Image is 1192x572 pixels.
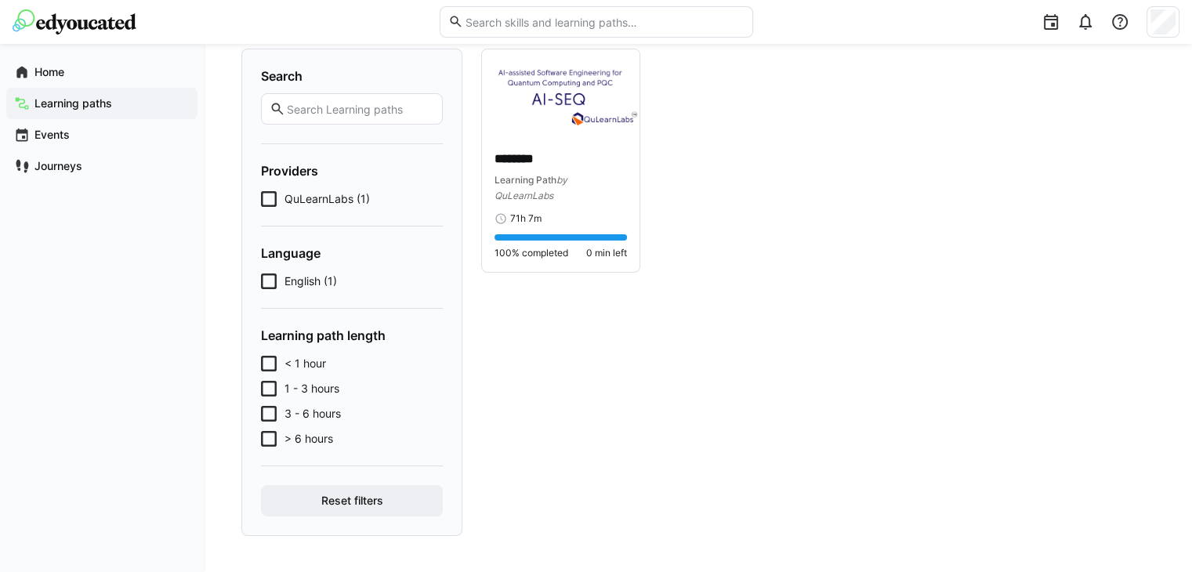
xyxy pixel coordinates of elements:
[261,328,443,343] h4: Learning path length
[463,15,744,29] input: Search skills and learning paths…
[495,247,568,259] span: 100% completed
[510,212,542,225] span: 71h 7m
[284,273,337,289] span: English (1)
[284,431,333,447] span: > 6 hours
[261,485,443,516] button: Reset filters
[284,356,326,371] span: < 1 hour
[495,174,556,186] span: Learning Path
[261,245,443,261] h4: Language
[261,68,443,84] h4: Search
[319,493,386,509] span: Reset filters
[284,381,339,396] span: 1 - 3 hours
[285,102,434,116] input: Search Learning paths
[284,406,341,422] span: 3 - 6 hours
[284,191,370,207] span: QuLearnLabs (1)
[586,247,627,259] span: 0 min left
[261,163,443,179] h4: Providers
[482,49,639,138] img: image
[495,174,567,201] span: by QuLearnLabs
